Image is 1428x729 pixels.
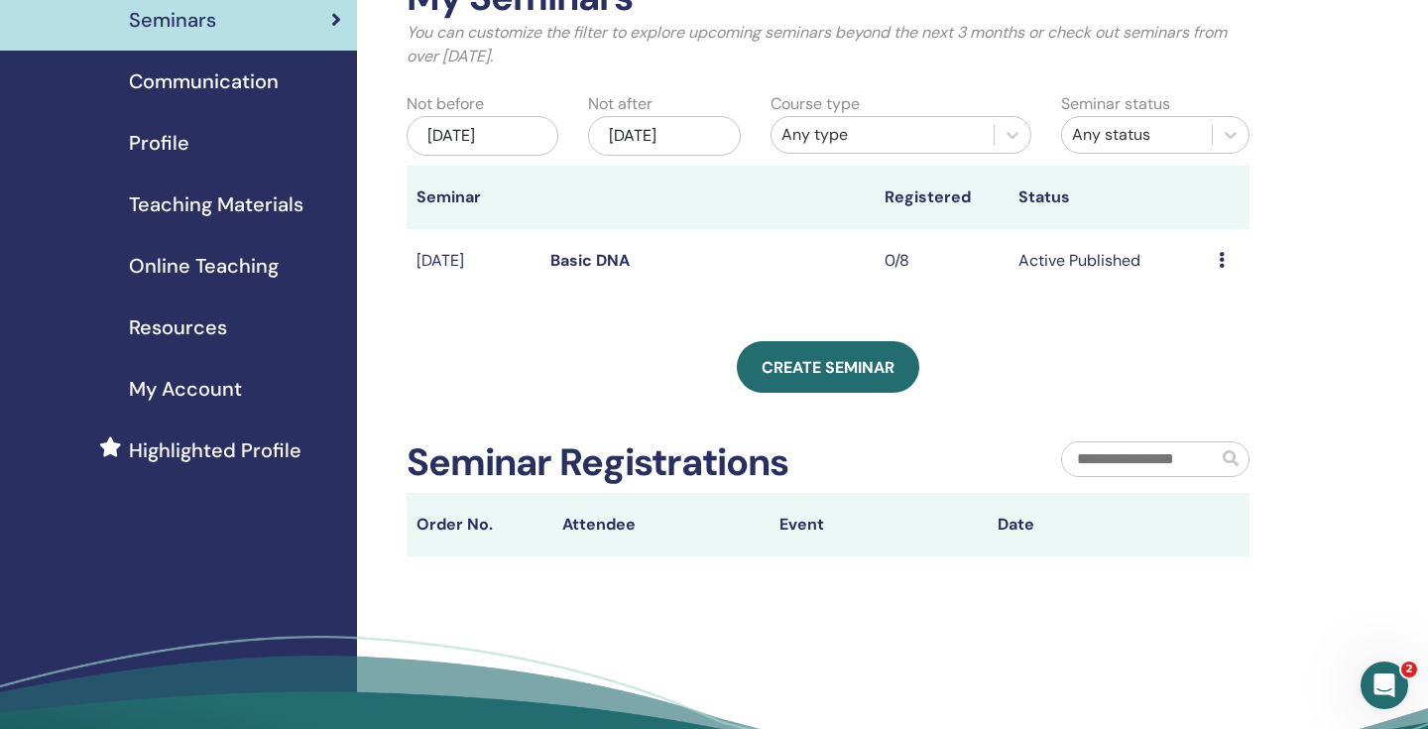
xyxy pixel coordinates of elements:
[1009,229,1209,294] td: Active Published
[875,166,1009,229] th: Registered
[552,493,771,556] th: Attendee
[407,92,484,116] label: Not before
[407,440,788,486] h2: Seminar Registrations
[988,493,1206,556] th: Date
[1061,92,1170,116] label: Seminar status
[762,357,894,378] span: Create seminar
[588,92,653,116] label: Not after
[129,435,301,465] span: Highlighted Profile
[407,21,1249,68] p: You can customize the filter to explore upcoming seminars beyond the next 3 months or check out s...
[588,116,740,156] div: [DATE]
[737,341,919,393] a: Create seminar
[129,5,216,35] span: Seminars
[129,374,242,404] span: My Account
[407,116,558,156] div: [DATE]
[407,493,552,556] th: Order No.
[781,123,984,147] div: Any type
[407,229,540,294] td: [DATE]
[1072,123,1202,147] div: Any status
[129,189,303,219] span: Teaching Materials
[770,493,988,556] th: Event
[1009,166,1209,229] th: Status
[1361,662,1408,709] iframe: Intercom live chat
[129,128,189,158] span: Profile
[129,251,279,281] span: Online Teaching
[407,166,540,229] th: Seminar
[771,92,860,116] label: Course type
[550,250,630,271] a: Basic DNA
[129,66,279,96] span: Communication
[1401,662,1417,677] span: 2
[129,312,227,342] span: Resources
[875,229,1009,294] td: 0/8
